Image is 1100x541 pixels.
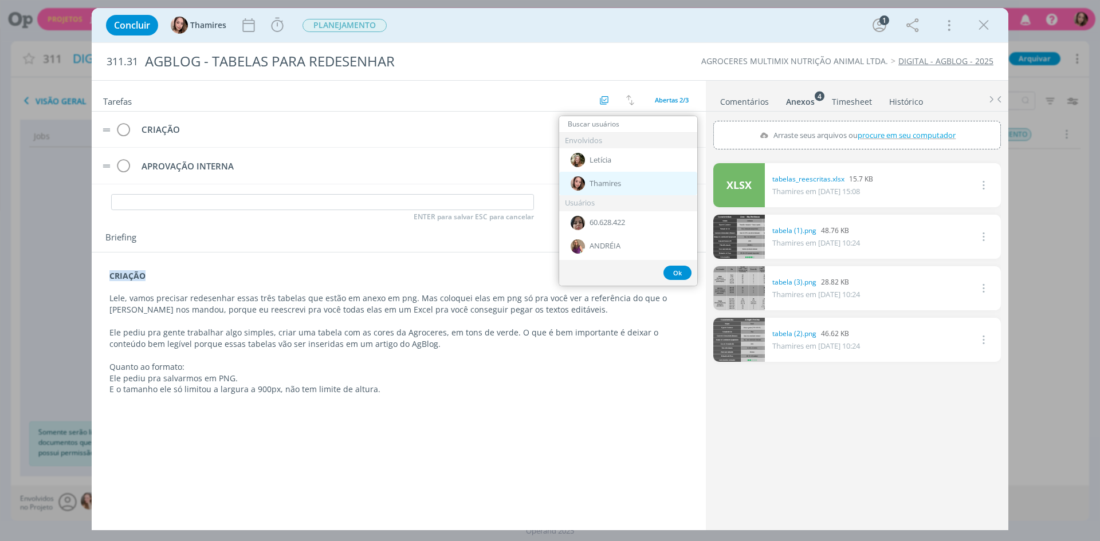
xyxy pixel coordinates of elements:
span: 60.628.422 [590,218,625,227]
a: AGROCERES MULTIMIX NUTRIÇÃO ANIMAL LTDA. [701,56,888,66]
strong: CRIAÇÃO [109,270,146,281]
p: Quanto ao formato: [109,361,688,373]
label: Arraste seus arquivos ou [755,128,959,143]
span: Thamires em [DATE] 15:08 [772,186,860,196]
div: Envolvidos [559,133,697,148]
div: APROVAÇÃO INTERNA [136,159,581,173]
span: Thamires [190,21,226,29]
span: Thamires em [DATE] 10:24 [772,289,860,299]
button: Ok [663,266,692,280]
span: Thamires em [DATE] 10:24 [772,341,860,351]
img: A [571,239,585,254]
button: PLANEJAMENTO [302,18,387,33]
span: procure em seu computador [858,130,956,140]
div: 15.7 KB [772,174,873,184]
img: drag-icon.svg [103,128,111,132]
div: 48.76 KB [772,226,860,236]
p: E o tamanho ele só limitou a largura a 900px, não tem limite de altura. [109,384,688,395]
a: tabela (3).png [772,277,816,287]
a: tabela (2).png [772,329,816,339]
div: CRIAÇÃO [136,123,581,137]
div: Anexos [786,96,815,108]
a: DIGITAL - AGBLOG - 2025 [898,56,993,66]
p: Ele pediu pra salvarmos em PNG. [109,373,688,384]
span: Letícia [590,156,611,165]
img: T [571,176,585,191]
sup: 4 [815,91,824,101]
div: Usuários [559,195,697,211]
a: tabela (1).png [772,226,816,236]
span: Thamires [590,179,621,188]
input: Buscar usuários [559,116,697,132]
span: ANDRÉIA [590,242,620,251]
div: 46.62 KB [772,329,860,339]
a: Histórico [889,91,924,108]
span: Abertas 2/3 [655,96,689,104]
span: Concluir [114,21,150,30]
span: Briefing [105,233,136,248]
div: AGBLOG - TABELAS PARA REDESENHAR [140,48,619,76]
button: 1 [870,16,889,34]
span: ENTER para salvar ESC para cancelar [414,212,534,222]
div: 1 [879,15,889,25]
a: Comentários [720,91,769,108]
img: T [171,17,188,34]
a: XLSX [713,163,765,207]
p: Ele pediu pra gente trabalhar algo simples, criar uma tabela com as cores da Agroceres, em tons d... [109,327,688,350]
img: L [571,153,585,167]
img: 6 [571,216,585,230]
button: TThamires [171,17,226,34]
a: Timesheet [831,91,873,108]
div: dialog [92,8,1008,530]
a: tabelas_reescritas.xlsx [772,174,844,184]
p: Lele, vamos precisar redesenhar essas três tabelas que estão em anexo em png. Mas coloquei elas e... [109,293,688,315]
span: Thamires em [DATE] 10:24 [772,238,860,248]
span: 311.31 [107,56,138,68]
span: Tarefas [103,93,132,107]
span: PLANEJAMENTO [302,19,387,32]
img: arrow-down-up.svg [626,95,634,105]
button: Concluir [106,15,158,35]
img: drag-icon.svg [103,164,111,168]
div: 28.82 KB [772,277,860,287]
